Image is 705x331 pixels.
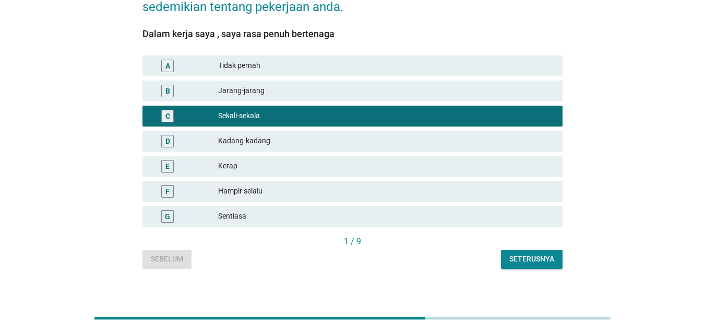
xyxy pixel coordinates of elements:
[165,211,170,222] div: G
[218,185,554,198] div: Hampir selalu
[218,135,554,147] div: Kadang-kadang
[142,27,563,41] div: Dalam kerja saya , saya rasa penuh bertenaga
[218,85,554,97] div: Jarang-jarang
[509,254,554,265] div: Seterusnya
[165,60,170,71] div: A
[501,250,563,269] button: Seterusnya
[165,135,170,146] div: D
[165,161,170,172] div: E
[218,210,554,223] div: Sentiasa
[218,160,554,173] div: Kerap
[218,60,554,72] div: Tidak pernah
[165,85,170,96] div: B
[165,186,170,197] div: F
[142,235,563,248] div: 1 / 9
[165,110,170,121] div: C
[218,110,554,122] div: Sekali-sekala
